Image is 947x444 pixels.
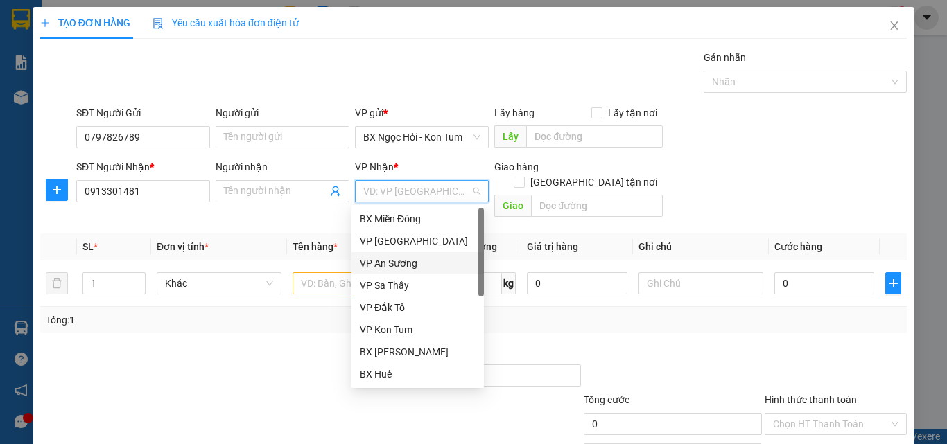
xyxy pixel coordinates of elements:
[765,394,857,405] label: Hình thức thanh toán
[360,211,476,227] div: BX Miền Đông
[12,98,230,115] div: Tên hàng: ĐỒ ĂN ( : 1 )
[885,272,901,294] button: plus
[330,186,341,197] span: user-add
[360,233,476,249] div: VP [GEOGRAPHIC_DATA]
[119,13,152,28] span: Nhận:
[886,278,901,289] span: plus
[351,230,484,252] div: VP Đà Nẵng
[12,13,33,28] span: Gửi:
[12,45,109,64] div: 0398268427
[360,344,476,359] div: BX [PERSON_NAME]
[360,366,476,382] div: BX Huế
[10,73,111,89] div: 50.000
[351,296,484,319] div: VP Đắk Tô
[76,159,210,175] div: SĐT Người Nhận
[360,322,476,337] div: VP Kon Tum
[494,195,531,217] span: Giao
[119,45,230,64] div: 0901101486
[153,18,164,29] img: icon
[165,273,273,294] span: Khác
[46,272,68,294] button: delete
[704,52,746,63] label: Gán nhãn
[351,341,484,363] div: BX Phạm Văn Đồng
[584,394,629,405] span: Tổng cước
[360,278,476,293] div: VP Sa Thầy
[216,105,349,121] div: Người gửi
[774,241,822,252] span: Cước hàng
[889,20,900,31] span: close
[363,127,480,148] span: BX Ngọc Hồi - Kon Tum
[142,96,161,116] span: SL
[527,272,627,294] input: 0
[40,18,50,28] span: plus
[157,241,209,252] span: Đơn vị tính
[351,252,484,274] div: VP An Sương
[12,12,109,45] div: BX Ngọc Hồi - Kon Tum
[351,319,484,341] div: VP Kon Tum
[602,105,663,121] span: Lấy tận nơi
[153,17,299,28] span: Yêu cầu xuất hóa đơn điện tử
[875,7,914,46] button: Close
[119,12,230,45] div: VP [PERSON_NAME]
[46,179,68,201] button: plus
[494,161,539,172] span: Giao hàng
[10,74,32,89] span: CR :
[46,184,67,195] span: plus
[351,363,484,385] div: BX Huế
[76,105,210,121] div: SĐT Người Gửi
[525,175,663,190] span: [GEOGRAPHIC_DATA] tận nơi
[494,125,526,148] span: Lấy
[360,256,476,271] div: VP An Sương
[293,241,338,252] span: Tên hàng
[351,274,484,296] div: VP Sa Thầy
[46,312,367,328] div: Tổng: 1
[502,272,516,294] span: kg
[360,300,476,315] div: VP Đắk Tô
[633,233,769,260] th: Ghi chú
[494,107,535,118] span: Lấy hàng
[527,241,578,252] span: Giá trị hàng
[638,272,763,294] input: Ghi Chú
[355,105,489,121] div: VP gửi
[40,17,130,28] span: TẠO ĐƠN HÀNG
[351,208,484,230] div: BX Miền Đông
[531,195,663,217] input: Dọc đường
[526,125,663,148] input: Dọc đường
[293,272,417,294] input: VD: Bàn, Ghế
[82,241,94,252] span: SL
[216,159,349,175] div: Người nhận
[355,161,394,172] span: VP Nhận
